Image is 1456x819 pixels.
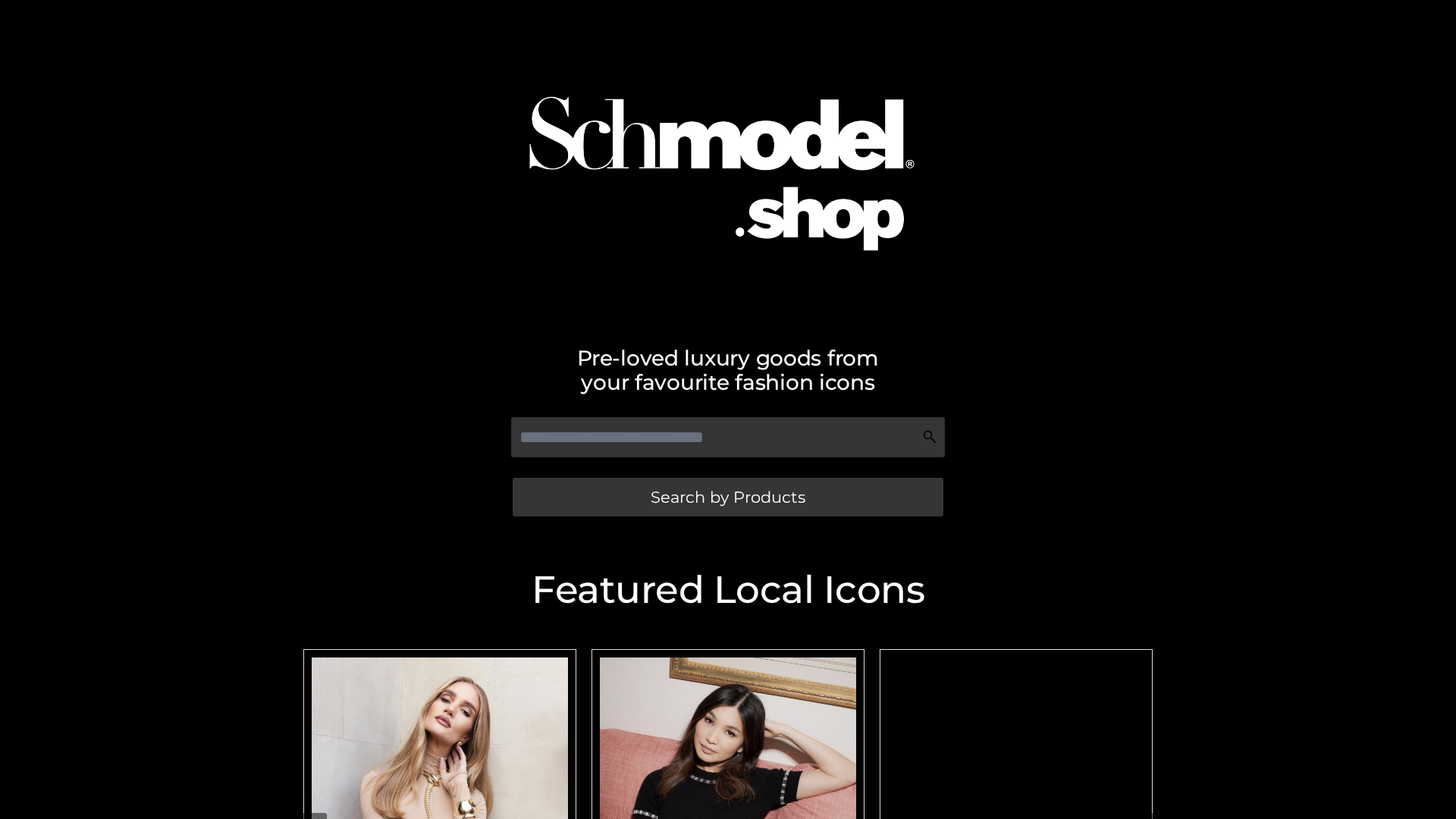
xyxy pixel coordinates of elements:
[296,346,1160,394] h2: Pre-loved luxury goods from your favourite fashion icons
[513,478,943,516] a: Search by Products
[651,489,805,505] span: Search by Products
[922,429,937,444] img: Search Icon
[296,571,1160,609] h2: Featured Local Icons​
